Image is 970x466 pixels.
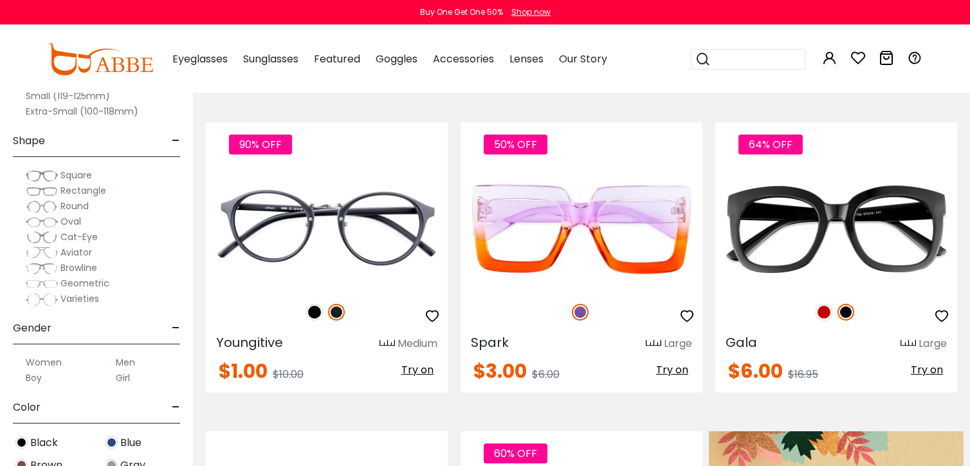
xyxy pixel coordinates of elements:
span: $6.00 [728,357,783,385]
img: Square.png [26,169,58,182]
img: Browline.png [26,262,58,275]
img: Cat-Eye.png [26,231,58,244]
img: size ruler [380,339,395,349]
span: Youngitive [216,333,283,351]
span: Accessories [433,51,494,66]
span: 64% OFF [738,135,803,154]
span: Try on [401,362,434,377]
img: Red [816,304,832,321]
label: Girl [116,370,130,386]
img: Round.png [26,200,58,213]
img: Oval.png [26,216,58,228]
span: 50% OFF [484,135,547,154]
span: Browline [60,261,97,274]
img: Black [306,304,323,321]
img: Geometric.png [26,277,58,290]
span: Rectangle [60,184,106,197]
span: - [172,126,180,156]
span: $16.95 [788,367,818,382]
img: Purple [572,304,589,321]
span: - [172,313,180,344]
span: $3.00 [473,357,527,385]
span: Goggles [376,51,417,66]
span: $1.00 [219,357,268,385]
span: Eyeglasses [172,51,228,66]
span: Black [30,435,58,451]
img: Black [15,436,28,449]
span: Try on [911,362,943,377]
span: Aviator [60,246,92,259]
span: Geometric [60,277,109,290]
span: Lenses [509,51,544,66]
div: Medium [398,336,437,351]
img: abbeglasses.com [48,43,153,75]
div: Buy One Get One 50% [420,6,503,18]
span: Featured [314,51,360,66]
span: Round [60,200,89,212]
span: $6.00 [532,367,560,382]
div: Large [664,336,692,351]
span: Oval [60,215,81,228]
img: Matte Black [328,304,345,321]
button: Try on [907,362,947,378]
img: Purple Spark - Plastic ,Universal Bridge Fit [461,169,702,290]
span: Color [13,392,41,423]
label: Small (119-125mm) [26,88,110,104]
span: Our Story [559,51,607,66]
label: Boy [26,370,42,386]
img: Matte-black Youngitive - Plastic ,Adjust Nose Pads [206,169,448,290]
span: - [172,392,180,423]
img: Aviator.png [26,247,58,259]
img: Black [837,304,854,321]
img: Blue [105,436,118,449]
span: Spark [471,333,509,351]
span: Sunglasses [243,51,298,66]
div: Shop now [511,6,551,18]
div: Large [919,336,947,351]
img: size ruler [646,339,661,349]
span: Try on [656,362,688,377]
span: $10.00 [273,367,304,382]
a: Shop now [505,6,551,17]
span: Gender [13,313,51,344]
span: 60% OFF [484,443,547,463]
img: Varieties.png [26,293,58,306]
img: size ruler [901,339,916,349]
img: Black Gala - Plastic ,Universal Bridge Fit [715,169,957,290]
span: Gala [726,333,757,351]
label: Women [26,355,62,370]
span: Shape [13,126,45,156]
button: Try on [398,362,437,378]
img: Rectangle.png [26,185,58,198]
span: 90% OFF [229,135,292,154]
span: Square [60,169,92,182]
span: Cat-Eye [60,230,98,243]
span: Varieties [60,292,99,305]
button: Try on [652,362,692,378]
label: Men [116,355,135,370]
label: Extra-Small (100-118mm) [26,104,138,119]
span: Blue [120,435,142,451]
